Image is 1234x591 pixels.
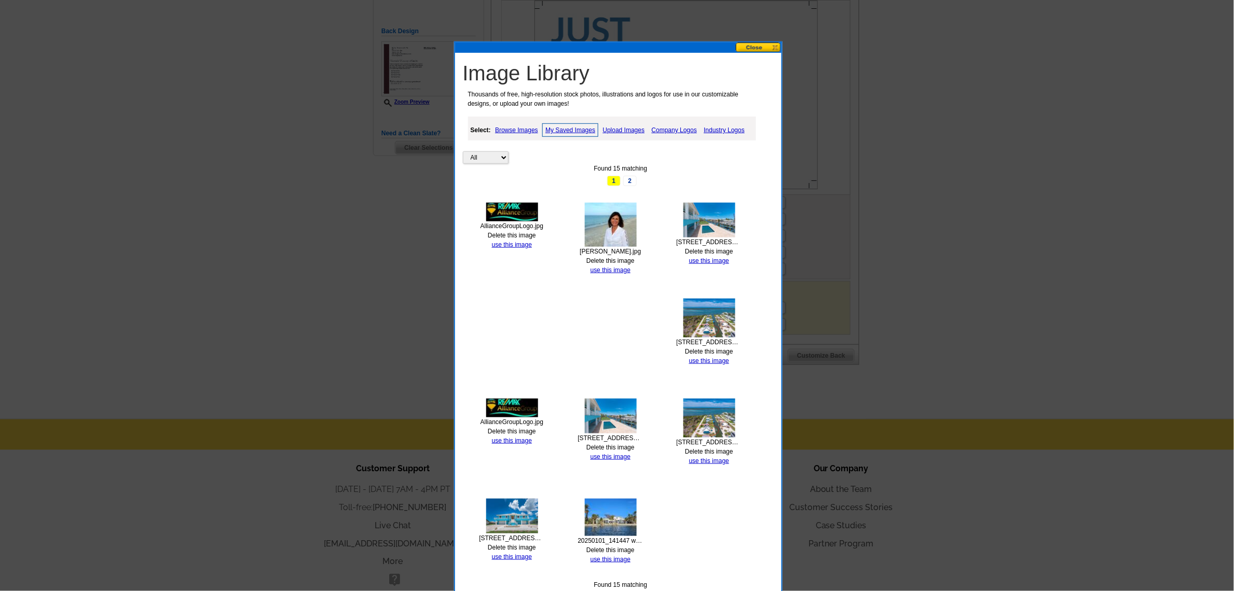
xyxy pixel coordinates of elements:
a: use this image [492,553,532,560]
img: thumb-68541f7ed0dc2.jpg [585,203,637,247]
div: 20250101_141447 waterfront.jpg [578,536,643,545]
a: Industry Logos [701,124,747,136]
div: [STREET_ADDRESS][US_STATE] w line.jpg [677,438,742,447]
div: [PERSON_NAME].jpg [578,247,643,256]
a: Delete this image [488,232,536,239]
div: AllianceGroupLogo.jpg [479,221,545,231]
iframe: LiveChat chat widget [1026,350,1234,591]
a: Delete this image [685,448,733,455]
a: Delete this image [488,544,536,551]
a: Browse Images [492,124,541,136]
a: 2 [623,176,637,186]
a: use this image [591,266,630,274]
a: use this image [689,257,729,264]
img: thumb-685319b313d1c.jpg [486,499,538,533]
a: My Saved Images [542,123,598,137]
a: use this image [492,437,532,444]
div: [STREET_ADDRESS][US_STATE]jpg [578,433,643,443]
a: use this image [689,457,729,465]
img: thumb-68531a65752e9.jpg [585,399,637,433]
a: use this image [689,357,729,364]
div: [STREET_ADDRESS][US_STATE]jpg [677,237,742,247]
img: thumb-685319e408911.jpg [683,399,735,438]
p: Thousands of free, high-resolution stock photos, illustrations and logos for use in our customiza... [463,90,760,108]
img: thumb-68541ebfd9bcd.jpg [683,299,735,337]
a: Delete this image [488,428,536,435]
a: use this image [492,241,532,248]
a: Delete this image [685,348,733,355]
img: thumb-685327c722d02.jpg [486,399,538,417]
a: Delete this image [586,444,635,451]
a: Delete this image [586,257,635,264]
img: thumb-681e40e60a83f.jpg [585,499,637,536]
a: use this image [591,556,630,563]
h1: Image Library [463,61,779,86]
a: Upload Images [600,124,648,136]
a: Delete this image [586,546,635,554]
span: 1 [607,176,621,186]
div: Found 15 matching [463,581,779,590]
div: Found 15 matching [463,164,779,173]
div: [STREET_ADDRESS][US_STATE] w line.jpg [677,337,742,347]
strong: Select: [471,126,491,134]
img: thumb-68541ef010d7b.jpg [683,203,735,237]
img: thumb-685421b31f520.jpg [486,203,538,221]
a: use this image [591,453,630,460]
div: [STREET_ADDRESS][US_STATE]-2.jpg [479,533,545,543]
a: Company Logos [649,124,700,136]
a: Delete this image [685,248,733,255]
div: AllianceGroupLogo.jpg [479,417,545,427]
